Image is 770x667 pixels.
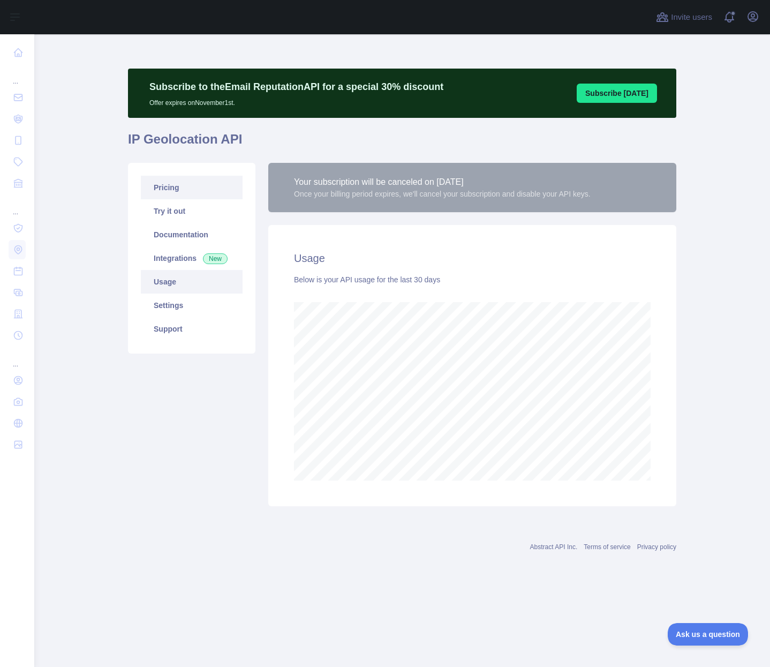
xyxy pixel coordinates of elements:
span: New [203,253,228,264]
h2: Usage [294,251,651,266]
a: Usage [141,270,243,294]
div: Your subscription will be canceled on [DATE] [294,176,591,189]
button: Invite users [654,9,714,26]
a: Settings [141,294,243,317]
iframe: Toggle Customer Support [668,623,749,646]
div: Below is your API usage for the last 30 days [294,274,651,285]
a: Support [141,317,243,341]
a: Privacy policy [637,543,676,551]
p: Subscribe to the Email Reputation API for a special 30 % discount [149,79,443,94]
div: ... [9,195,26,216]
p: Offer expires on November 1st. [149,94,443,107]
a: Integrations New [141,246,243,270]
h1: IP Geolocation API [128,131,676,156]
a: Try it out [141,199,243,223]
div: ... [9,347,26,369]
div: Once your billing period expires, we'll cancel your subscription and disable your API keys. [294,189,591,199]
a: Terms of service [584,543,630,551]
button: Subscribe [DATE] [577,84,657,103]
a: Pricing [141,176,243,199]
div: ... [9,64,26,86]
span: Invite users [671,11,712,24]
a: Documentation [141,223,243,246]
a: Abstract API Inc. [530,543,578,551]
